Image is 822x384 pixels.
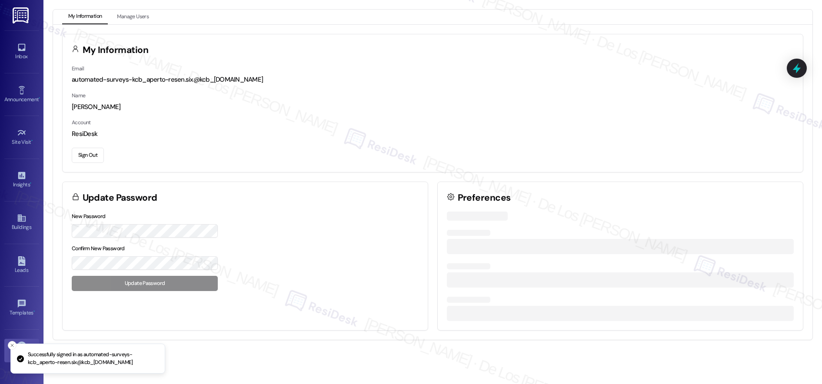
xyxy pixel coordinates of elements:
[28,351,158,366] p: Successfully signed in as automated-surveys-kcb_aperto-resen.six@kcb_[DOMAIN_NAME]
[31,138,33,144] span: •
[13,7,30,23] img: ResiDesk Logo
[83,46,149,55] h3: My Information
[30,180,31,186] span: •
[4,40,39,63] a: Inbox
[72,213,106,220] label: New Password
[111,10,155,24] button: Manage Users
[4,211,39,234] a: Buildings
[72,92,86,99] label: Name
[72,75,794,84] div: automated-surveys-kcb_aperto-resen.six@kcb_[DOMAIN_NAME]
[4,254,39,277] a: Leads
[62,10,108,24] button: My Information
[72,103,794,112] div: [PERSON_NAME]
[4,168,39,192] a: Insights •
[33,308,35,314] span: •
[72,65,84,72] label: Email
[72,119,91,126] label: Account
[72,148,104,163] button: Sign Out
[8,341,17,350] button: Close toast
[83,193,157,202] h3: Update Password
[4,296,39,320] a: Templates •
[72,245,125,252] label: Confirm New Password
[4,126,39,149] a: Site Visit •
[4,339,39,362] a: Account
[39,95,40,101] span: •
[72,129,794,139] div: ResiDesk
[458,193,511,202] h3: Preferences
